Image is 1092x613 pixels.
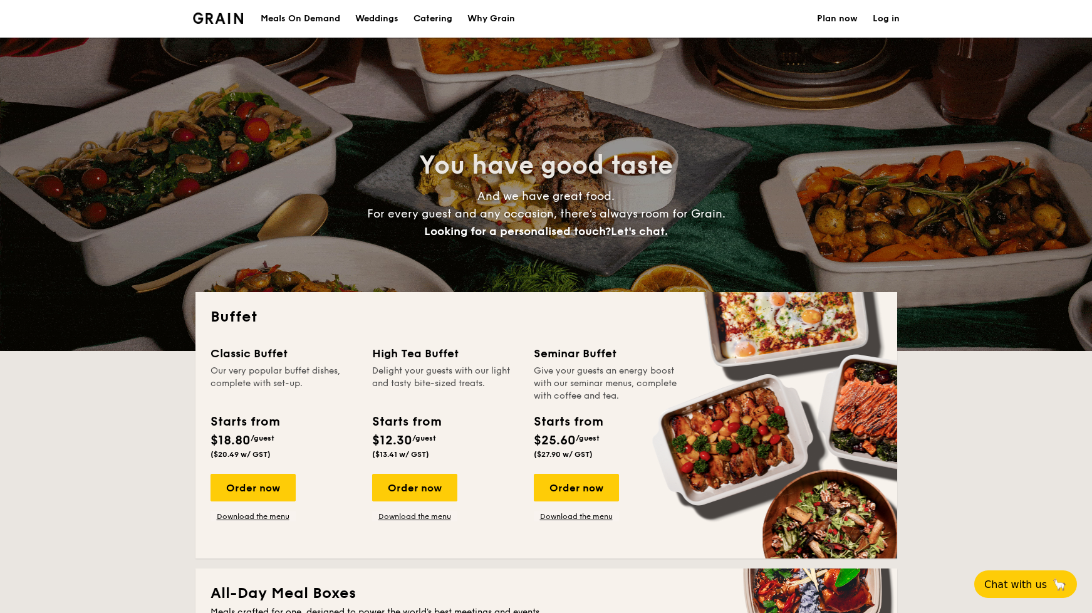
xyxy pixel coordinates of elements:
[372,511,457,521] a: Download the menu
[534,412,602,431] div: Starts from
[372,450,429,459] span: ($13.41 w/ GST)
[419,150,673,181] span: You have good taste
[412,434,436,443] span: /guest
[611,224,668,238] span: Let's chat.
[211,365,357,402] div: Our very popular buffet dishes, complete with set-up.
[984,579,1047,590] span: Chat with us
[534,345,680,362] div: Seminar Buffet
[211,412,279,431] div: Starts from
[372,345,519,362] div: High Tea Buffet
[193,13,244,24] a: Logotype
[211,307,882,327] h2: Buffet
[251,434,274,443] span: /guest
[534,511,619,521] a: Download the menu
[534,365,680,402] div: Give your guests an energy boost with our seminar menus, complete with coffee and tea.
[1052,577,1067,592] span: 🦙
[576,434,600,443] span: /guest
[372,474,457,501] div: Order now
[211,511,296,521] a: Download the menu
[372,433,412,448] span: $12.30
[211,433,251,448] span: $18.80
[534,433,576,448] span: $25.60
[211,345,357,362] div: Classic Buffet
[367,189,725,238] span: And we have great food. For every guest and any occasion, there’s always room for Grain.
[211,584,882,604] h2: All-Day Meal Boxes
[193,13,244,24] img: Grain
[974,570,1077,598] button: Chat with us🦙
[211,474,296,501] div: Order now
[211,450,271,459] span: ($20.49 w/ GST)
[534,474,619,501] div: Order now
[534,450,593,459] span: ($27.90 w/ GST)
[372,365,519,402] div: Delight your guests with our light and tasty bite-sized treats.
[424,224,611,238] span: Looking for a personalised touch?
[372,412,440,431] div: Starts from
